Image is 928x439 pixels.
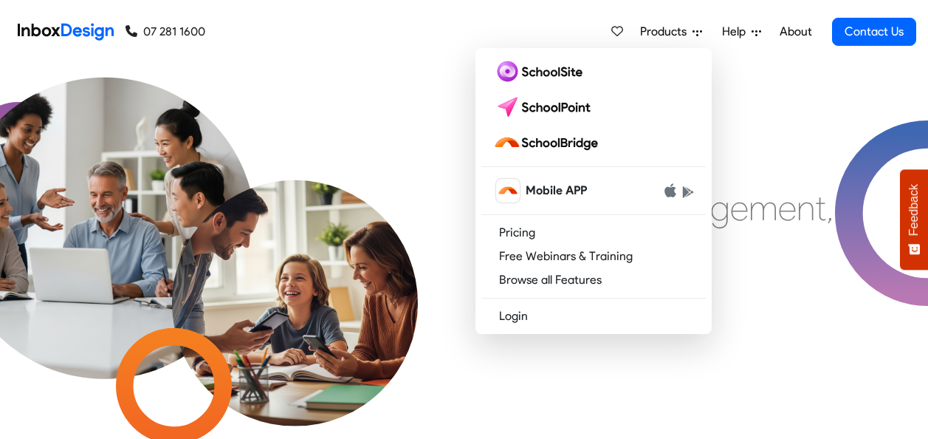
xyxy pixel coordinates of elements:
span: Help [722,23,752,41]
a: schoolbridge icon Mobile APP [481,173,706,208]
a: Help [716,17,767,47]
a: 07 281 1600 [126,23,205,41]
div: e [778,186,797,230]
img: schoolpoint logo [493,95,597,119]
div: g [710,186,730,230]
a: Pricing [481,221,706,245]
a: Browse all Features [481,268,706,292]
div: Products [475,48,712,334]
img: schoolsite logo [493,60,588,84]
img: schoolbridge icon [496,179,520,203]
a: Products [634,17,708,47]
span: Feedback [907,184,921,236]
div: e [730,186,749,230]
a: Login [481,304,706,328]
span: Mobile APP [526,182,587,200]
a: Contact Us [832,18,916,46]
a: Free Webinars & Training [481,245,706,268]
div: m [749,186,778,230]
span: Products [640,23,692,41]
div: , [826,186,834,230]
div: n [797,186,815,230]
button: Feedback - Show survey [900,169,928,270]
div: t [815,186,826,230]
img: parents_with_child.png [141,118,448,426]
a: About [775,17,816,47]
img: schoolbridge logo [493,131,604,154]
